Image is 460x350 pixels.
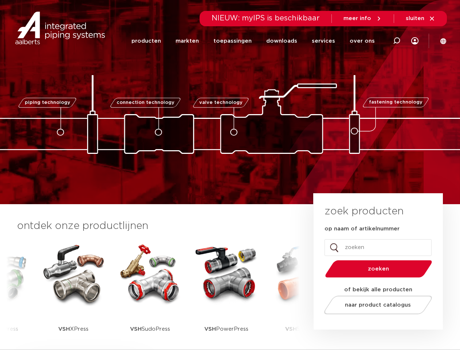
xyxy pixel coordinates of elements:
[204,326,216,332] strong: VSH
[17,219,289,233] h3: ontdek onze productlijnen
[344,266,413,272] span: zoeken
[406,16,424,21] span: sluiten
[325,225,400,233] label: op naam of artikelnummer
[406,15,435,22] a: sluiten
[116,100,174,105] span: connection technology
[369,100,422,105] span: fastening technology
[266,27,297,55] a: downloads
[131,27,375,55] nav: Menu
[344,287,412,292] strong: of bekijk alle producten
[345,302,411,308] span: naar product catalogus
[131,27,161,55] a: producten
[312,27,335,55] a: services
[325,204,404,219] h3: zoek producten
[58,326,70,332] strong: VSH
[25,100,70,105] span: piping technology
[285,326,297,332] strong: VSH
[343,16,371,21] span: meer info
[213,27,252,55] a: toepassingen
[322,296,434,314] a: naar product catalogus
[350,27,375,55] a: over ons
[176,27,199,55] a: markten
[130,326,142,332] strong: VSH
[325,239,432,256] input: zoeken
[199,100,243,105] span: valve technology
[212,15,320,22] span: NIEUW: myIPS is beschikbaar
[322,260,435,278] button: zoeken
[343,15,382,22] a: meer info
